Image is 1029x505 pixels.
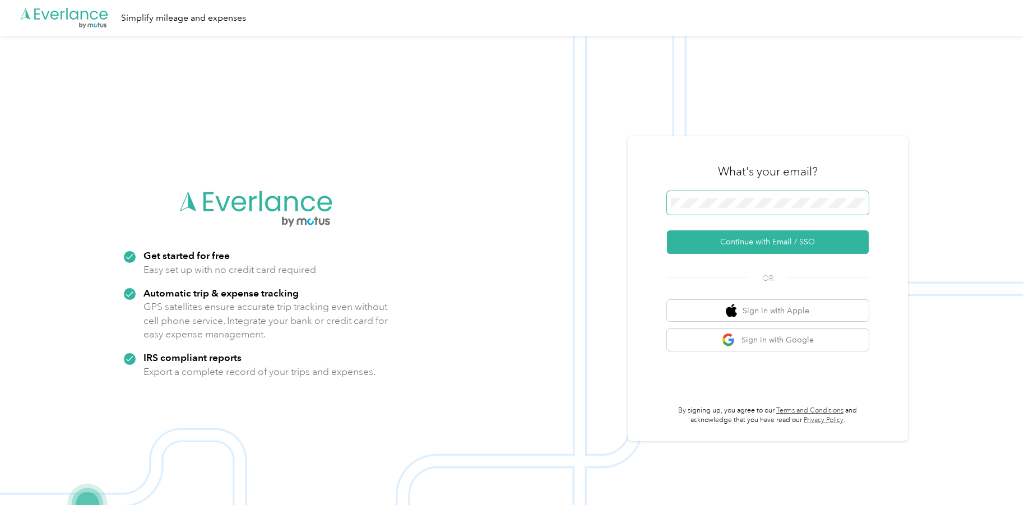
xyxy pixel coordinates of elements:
[667,300,869,322] button: apple logoSign in with Apple
[667,329,869,351] button: google logoSign in with Google
[667,230,869,254] button: Continue with Email / SSO
[143,263,316,277] p: Easy set up with no credit card required
[143,365,376,379] p: Export a complete record of your trips and expenses.
[121,11,246,25] div: Simplify mileage and expenses
[748,272,787,284] span: OR
[718,164,818,179] h3: What's your email?
[722,333,736,347] img: google logo
[143,287,299,299] strong: Automatic trip & expense tracking
[804,416,843,424] a: Privacy Policy
[667,406,869,425] p: By signing up, you agree to our and acknowledge that you have read our .
[143,300,388,341] p: GPS satellites ensure accurate trip tracking even without cell phone service. Integrate your bank...
[143,249,230,261] strong: Get started for free
[776,406,843,415] a: Terms and Conditions
[726,304,737,318] img: apple logo
[143,351,242,363] strong: IRS compliant reports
